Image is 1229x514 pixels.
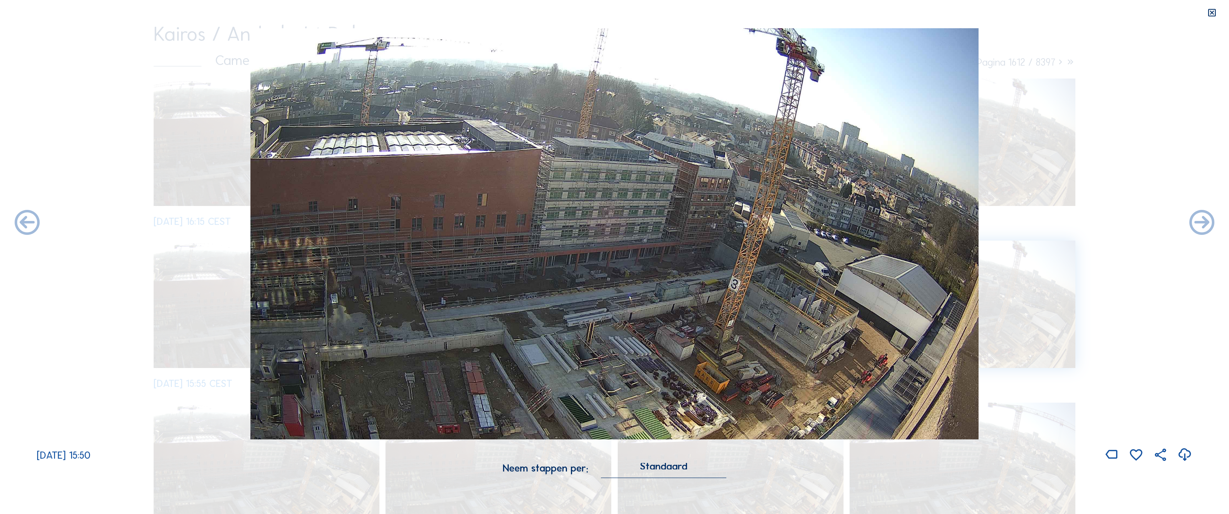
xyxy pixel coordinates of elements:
span: [DATE] 15:50 [37,449,90,461]
i: Back [1187,208,1217,238]
i: Forward [12,208,42,238]
img: Image [250,28,978,439]
div: Standaard [601,463,726,478]
div: Standaard [640,463,687,469]
div: Neem stappen per: [503,463,588,473]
